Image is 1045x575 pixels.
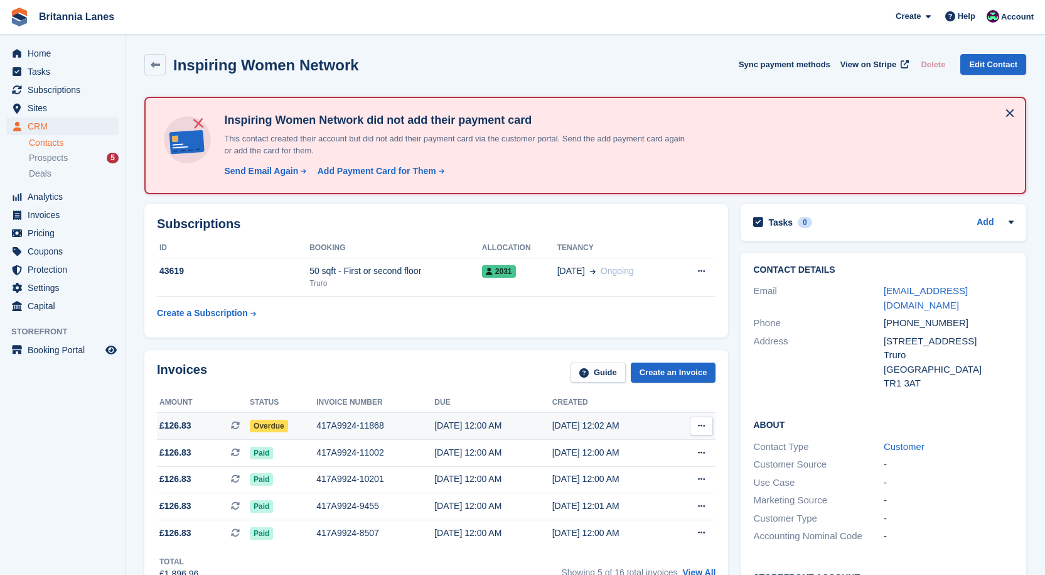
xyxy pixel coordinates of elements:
div: 417A9924-11002 [316,446,434,459]
div: Marketing Source [753,493,884,508]
div: [DATE] 12:00 AM [552,527,670,540]
div: - [884,457,1014,472]
div: 5 [107,153,119,163]
div: [GEOGRAPHIC_DATA] [884,363,1014,377]
a: menu [6,118,119,135]
span: CRM [28,118,103,135]
a: Prospects 5 [29,151,119,165]
div: 0 [798,217,812,228]
a: menu [6,341,119,359]
a: Add Payment Card for Them [313,165,446,178]
span: Home [28,45,103,62]
img: no-card-linked-e7822e413c904bf8b177c4d89f31251c4716f9871600ec3ca5bfc59e148c83f4.svg [161,113,214,167]
th: Allocation [482,238,557,258]
div: [STREET_ADDRESS] [884,334,1014,349]
div: Use Case [753,476,884,490]
h2: Invoices [157,363,207,383]
span: Create [896,10,921,23]
span: £126.83 [159,527,191,540]
span: Paid [250,500,273,513]
h2: Subscriptions [157,217,715,231]
th: Tenancy [557,238,675,258]
th: Status [250,393,316,413]
span: Booking Portal [28,341,103,359]
div: 417A9924-9455 [316,500,434,513]
span: Deals [29,168,51,180]
span: £126.83 [159,473,191,486]
th: Invoice number [316,393,434,413]
div: - [884,493,1014,508]
a: Add [977,216,994,230]
span: Protection [28,261,103,278]
span: £126.83 [159,419,191,432]
span: Storefront [11,326,125,338]
div: Customer Type [753,512,884,526]
div: Truro [884,348,1014,363]
span: Pricing [28,224,103,242]
span: £126.83 [159,446,191,459]
div: Total [159,556,198,567]
div: - [884,512,1014,526]
a: View on Stripe [835,54,911,75]
span: 2031 [482,265,516,278]
img: stora-icon-8386f47178a22dfd0bd8f6a31ec36ba5ce8667c1dd55bd0f319d3a0aa187defe.svg [10,8,29,26]
span: Capital [28,297,103,315]
span: View on Stripe [840,58,896,71]
h2: Tasks [768,217,793,228]
span: [DATE] [557,265,585,278]
div: 417A9924-11868 [316,419,434,432]
span: Tasks [28,63,103,80]
th: Booking [309,238,482,258]
div: - [884,476,1014,490]
th: ID [157,238,309,258]
div: Add Payment Card for Them [318,165,436,178]
div: [DATE] 12:00 AM [434,527,552,540]
span: Paid [250,473,273,486]
div: TR1 3AT [884,376,1014,391]
div: [DATE] 12:00 AM [434,419,552,432]
div: [DATE] 12:00 AM [434,446,552,459]
div: 417A9924-8507 [316,527,434,540]
span: Settings [28,279,103,297]
span: Ongoing [601,266,634,276]
div: Truro [309,278,482,289]
div: 50 sqft - First or second floor [309,265,482,278]
a: Customer [884,441,924,452]
span: Overdue [250,420,288,432]
div: Customer Source [753,457,884,472]
span: Help [958,10,975,23]
a: menu [6,224,119,242]
a: Preview store [104,342,119,358]
a: Deals [29,167,119,180]
div: Address [753,334,884,391]
th: Created [552,393,670,413]
a: menu [6,45,119,62]
button: Sync payment methods [739,54,830,75]
a: Britannia Lanes [34,6,119,27]
div: [DATE] 12:00 AM [434,500,552,513]
span: Paid [250,527,273,540]
div: [PHONE_NUMBER] [884,316,1014,331]
div: [DATE] 12:00 AM [552,446,670,459]
div: [DATE] 12:01 AM [552,500,670,513]
a: Create a Subscription [157,302,256,325]
button: Delete [916,54,950,75]
span: Account [1001,11,1034,23]
img: Kirsty Miles [987,10,999,23]
a: menu [6,81,119,99]
a: menu [6,99,119,117]
span: Analytics [28,188,103,205]
div: 43619 [157,265,309,278]
a: menu [6,188,119,205]
a: Edit Contact [960,54,1026,75]
span: Paid [250,447,273,459]
div: Send Email Again [224,165,298,178]
th: Amount [157,393,250,413]
div: [DATE] 12:02 AM [552,419,670,432]
span: Invoices [28,206,103,224]
h4: Inspiring Women Network did not add their payment card [219,113,690,128]
a: [EMAIL_ADDRESS][DOMAIN_NAME] [884,285,968,310]
h2: Inspiring Women Network [173,57,359,74]
div: - [884,529,1014,544]
a: menu [6,297,119,315]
